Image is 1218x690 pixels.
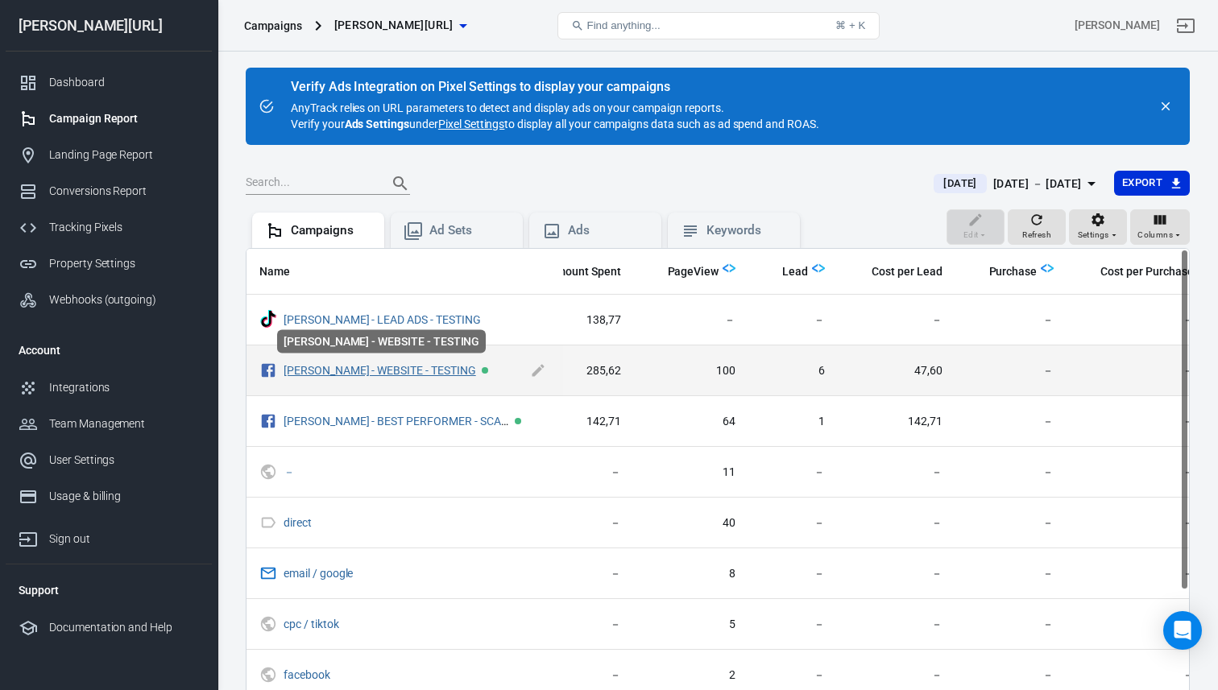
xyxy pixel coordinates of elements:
[6,571,212,609] li: Support
[668,264,719,280] span: PageView
[284,618,339,630] a: cpc / tiktok
[1100,262,1193,281] span: The average cost for each "Purchase" event
[1079,414,1193,430] span: －
[647,414,736,430] span: 64
[1008,209,1066,245] button: Refresh
[49,531,199,547] div: Sign out
[968,667,1054,684] span: －
[6,64,212,101] a: Dashboard
[259,462,277,481] svg: UTM & Web Traffic
[528,515,621,531] span: －
[528,312,621,328] span: 138,77
[968,515,1054,531] span: －
[851,515,942,531] span: －
[284,465,295,478] a: －
[259,361,277,380] svg: Facebook Ads
[49,74,199,91] div: Dashboard
[1154,95,1177,118] button: close
[49,110,199,127] div: Campaign Report
[284,365,478,376] span: GLORYA - WEBSITE - TESTING
[851,566,942,582] span: －
[872,262,942,281] span: The average cost for each "Lead" event
[1079,515,1193,531] span: －
[259,665,277,684] svg: UTM & Web Traffic
[1079,312,1193,328] span: －
[284,517,314,528] span: direct
[259,564,277,583] svg: Email
[647,465,736,481] span: 11
[1137,228,1173,242] span: Columns
[284,415,512,427] span: GLORYA - BEST PERFORMER - SCALING
[968,414,1054,430] span: －
[1079,566,1193,582] span: －
[528,667,621,684] span: －
[782,264,808,280] span: Lead
[6,282,212,318] a: Webhooks (outgoing)
[482,367,488,374] span: Active
[429,222,510,239] div: Ad Sets
[851,262,942,281] span: The average cost for each "Lead" event
[872,264,942,280] span: Cost per Lead
[49,452,199,469] div: User Settings
[284,568,355,579] span: email / google
[284,668,330,681] a: facebook
[49,147,199,163] div: Landing Page Report
[1069,209,1127,245] button: Settings
[277,330,486,353] div: [PERSON_NAME] - WEBSITE - TESTING
[6,173,212,209] a: Conversions Report
[761,566,825,582] span: －
[1022,228,1051,242] span: Refresh
[851,312,942,328] span: －
[761,264,808,280] span: Lead
[291,79,819,95] div: Verify Ads Integration on Pixel Settings to display your campaigns
[49,619,199,636] div: Documentation and Help
[647,667,736,684] span: 2
[1114,171,1190,196] button: Export
[1079,667,1193,684] span: －
[6,137,212,173] a: Landing Page Report
[647,312,736,328] span: －
[528,363,621,379] span: 285,62
[968,312,1054,328] span: －
[835,19,865,31] div: ⌘ + K
[284,618,342,630] span: cpc / tiktok
[1075,17,1160,34] div: Account id: Zo3YXUXY
[568,222,648,239] div: Ads
[259,513,277,532] svg: Direct
[549,264,621,280] span: Amount Spent
[259,614,277,634] svg: UTM & Web Traffic
[761,617,825,633] span: －
[6,478,212,514] a: Usage & billing
[1079,465,1193,481] span: －
[851,363,942,379] span: 47,60
[851,617,942,633] span: －
[291,222,371,239] div: Campaigns
[851,414,942,430] span: 142,71
[723,262,735,275] img: Logo
[259,264,311,280] span: Name
[284,567,353,580] a: email / google
[989,264,1038,280] span: Purchase
[49,183,199,200] div: Conversions Report
[49,488,199,505] div: Usage & billing
[345,118,410,130] strong: Ads Settings
[1079,617,1193,633] span: －
[706,222,787,239] div: Keywords
[6,370,212,406] a: Integrations
[851,667,942,684] span: －
[259,411,277,431] svg: Facebook Ads
[6,19,212,33] div: [PERSON_NAME][URL]
[937,176,983,192] span: [DATE]
[284,466,297,477] span: －
[647,515,736,531] span: 40
[244,18,302,34] div: Campaigns
[49,379,199,396] div: Integrations
[968,566,1054,582] span: －
[259,310,277,330] div: TikTok Ads
[381,164,420,203] button: Search
[328,10,473,40] button: [PERSON_NAME][URL]
[528,262,621,281] span: The estimated total amount of money you've spent on your campaign, ad set or ad during its schedule.
[968,465,1054,481] span: －
[968,617,1054,633] span: －
[993,174,1082,194] div: [DATE] － [DATE]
